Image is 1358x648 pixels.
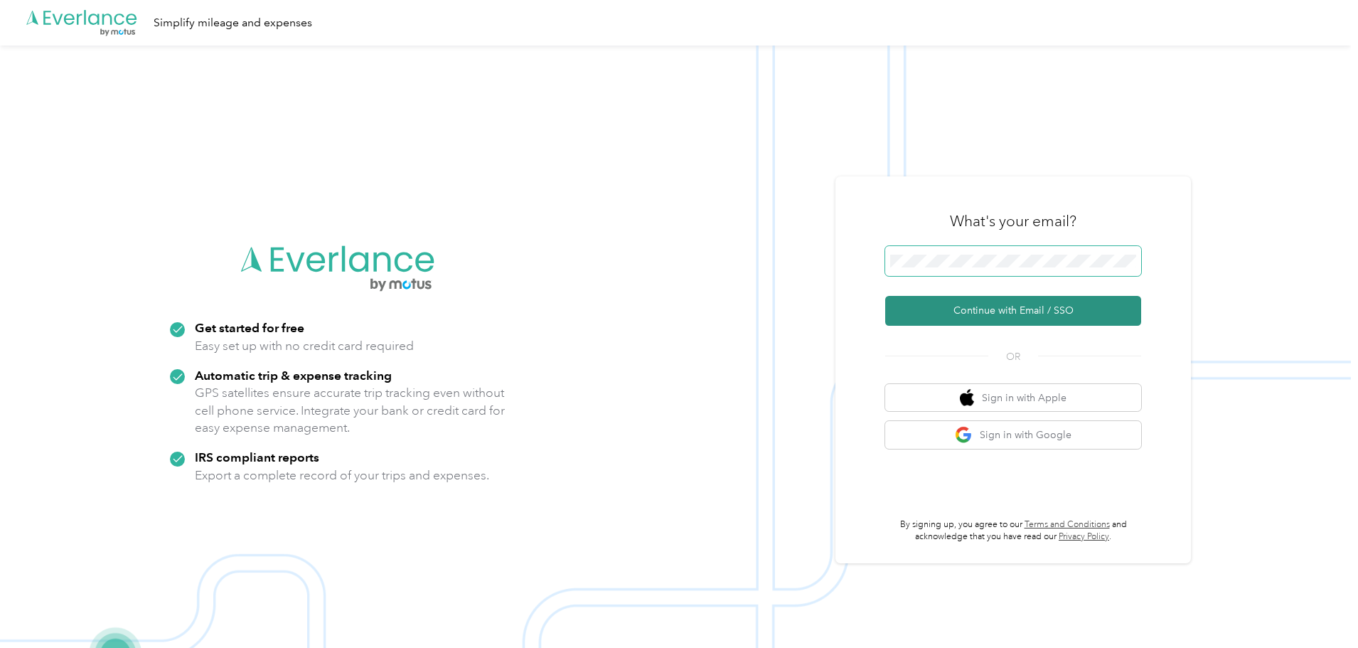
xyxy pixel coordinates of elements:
[195,384,506,437] p: GPS satellites ensure accurate trip tracking even without cell phone service. Integrate your bank...
[195,320,304,335] strong: Get started for free
[195,450,319,464] strong: IRS compliant reports
[154,14,312,32] div: Simplify mileage and expenses
[988,349,1038,364] span: OR
[195,467,489,484] p: Export a complete record of your trips and expenses.
[955,426,973,444] img: google logo
[885,384,1141,412] button: apple logoSign in with Apple
[885,421,1141,449] button: google logoSign in with Google
[960,389,974,407] img: apple logo
[195,337,414,355] p: Easy set up with no credit card required
[195,368,392,383] strong: Automatic trip & expense tracking
[885,519,1141,543] p: By signing up, you agree to our and acknowledge that you have read our .
[950,211,1076,231] h3: What's your email?
[1059,531,1109,542] a: Privacy Policy
[1025,519,1110,530] a: Terms and Conditions
[885,296,1141,326] button: Continue with Email / SSO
